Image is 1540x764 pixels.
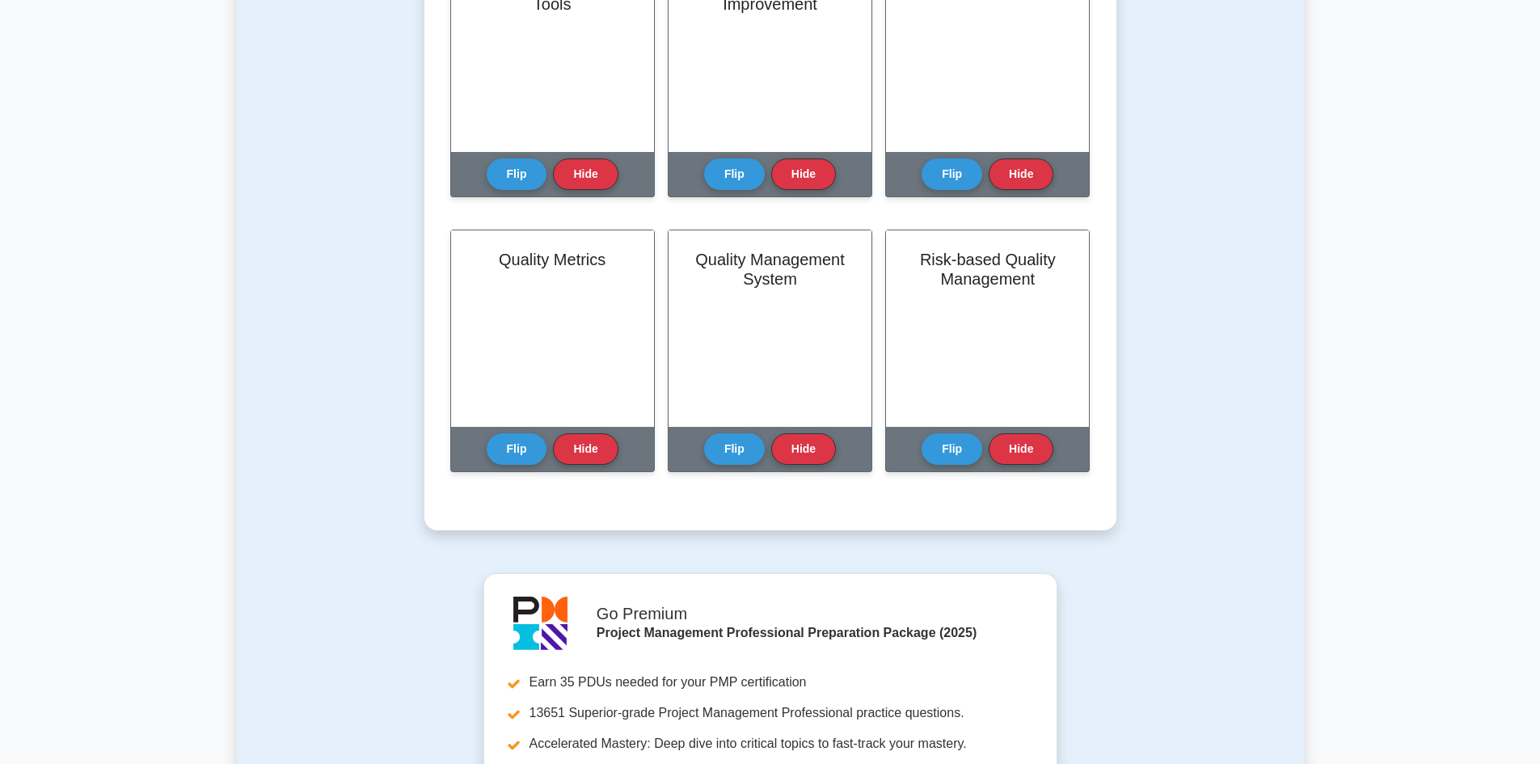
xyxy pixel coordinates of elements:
button: Flip [487,433,547,465]
button: Hide [989,158,1053,190]
button: Flip [922,158,982,190]
button: Hide [771,158,836,190]
h2: Quality Metrics [470,250,635,269]
button: Flip [704,433,765,465]
button: Flip [922,433,982,465]
button: Hide [553,158,618,190]
h2: Risk-based Quality Management [905,250,1070,289]
button: Hide [771,433,836,465]
button: Hide [989,433,1053,465]
button: Flip [704,158,765,190]
button: Flip [487,158,547,190]
h2: Quality Management System [688,250,852,289]
button: Hide [553,433,618,465]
